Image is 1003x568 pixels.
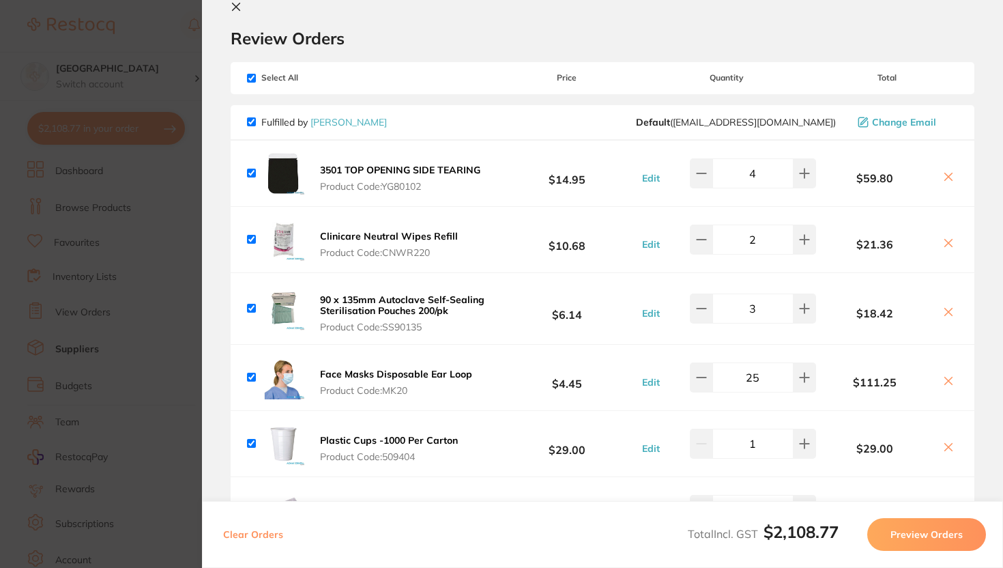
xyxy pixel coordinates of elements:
[320,164,480,176] b: 3501 TOP OPENING SIDE TEARING
[310,116,387,128] a: [PERSON_NAME]
[496,296,638,321] b: $6.14
[320,500,430,513] b: Syringe Barrier Sleeves
[261,117,387,128] p: Fulfilled by
[316,368,476,397] button: Face Masks Disposable Ear Loop Product Code:MK20
[261,287,305,330] img: M2YxbndjNA
[816,73,958,83] span: Total
[496,73,638,83] span: Price
[261,488,305,532] img: N3cyejd3cw
[247,73,383,83] span: Select All
[316,500,434,529] button: Syringe Barrier Sleeves Product Code:HPSB3
[764,522,839,542] b: $2,108.77
[320,247,458,258] span: Product Code: CNWR220
[816,442,933,455] b: $29.00
[638,376,664,388] button: Edit
[496,227,638,252] b: $10.68
[320,434,458,446] b: Plastic Cups -1000 Per Carton
[320,181,480,192] span: Product Code: YG80102
[638,238,664,251] button: Edit
[320,385,472,396] span: Product Code: MK20
[316,230,462,259] button: Clinicare Neutral Wipes Refill Product Code:CNWR220
[638,307,664,319] button: Edit
[854,116,958,128] button: Change Email
[867,518,986,551] button: Preview Orders
[496,431,638,457] b: $29.00
[816,376,933,388] b: $111.25
[496,498,638,523] b: $6.59
[320,451,458,462] span: Product Code: 509404
[320,230,458,242] b: Clinicare Neutral Wipes Refill
[316,294,496,333] button: 90 x 135mm Autoclave Self-Sealing Sterilisation Pouches 200/pk Product Code:SS90135
[261,152,305,195] img: cDFvN2FwNg
[231,28,974,48] h2: Review Orders
[872,117,936,128] span: Change Email
[638,172,664,184] button: Edit
[638,442,664,455] button: Edit
[816,238,933,251] b: $21.36
[816,307,933,319] b: $18.42
[496,365,638,390] b: $4.45
[219,518,287,551] button: Clear Orders
[688,527,839,541] span: Total Incl. GST
[261,218,305,261] img: NGp5a25wbg
[261,356,305,399] img: eGJhdDl0Mw
[496,160,638,186] b: $14.95
[261,422,305,466] img: MWNyYjdqbA
[320,368,472,380] b: Face Masks Disposable Ear Loop
[636,116,670,128] b: Default
[316,164,484,193] button: 3501 TOP OPENING SIDE TEARING Product Code:YG80102
[316,434,462,463] button: Plastic Cups -1000 Per Carton Product Code:509404
[320,294,484,317] b: 90 x 135mm Autoclave Self-Sealing Sterilisation Pouches 200/pk
[636,117,836,128] span: save@adamdental.com.au
[638,73,816,83] span: Quantity
[816,172,933,184] b: $59.80
[320,322,492,332] span: Product Code: SS90135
